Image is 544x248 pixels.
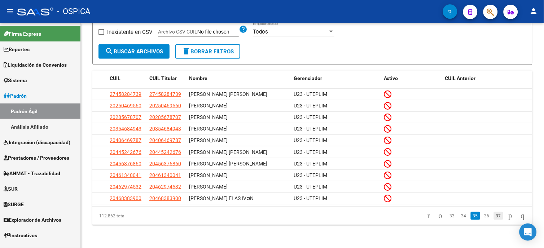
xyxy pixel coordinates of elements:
[149,195,181,201] span: 20468383900
[149,75,177,81] span: CUIL Titular
[4,76,27,84] span: Sistema
[110,103,141,108] span: 20250469560
[175,44,240,59] button: Borrar Filtros
[253,28,268,35] span: Todos
[189,103,228,108] span: [PERSON_NAME]
[149,172,181,178] span: 20461340041
[384,75,398,81] span: Activo
[149,91,181,97] span: 27458284739
[158,29,197,35] span: Archivo CSV CUIL
[6,7,14,15] mat-icon: menu
[189,149,267,155] span: [PERSON_NAME] [PERSON_NAME]
[110,91,141,97] span: 27458284739
[294,114,327,120] span: U23 - UTEPLIM
[294,161,327,167] span: U23 - UTEPLIM
[149,137,181,143] span: 20406469787
[110,126,141,132] span: 20354684943
[4,231,37,239] span: Instructivos
[98,44,170,59] button: Buscar Archivos
[189,137,228,143] span: [PERSON_NAME]
[149,184,181,190] span: 20462974532
[105,48,163,55] span: Buscar Archivos
[435,212,446,220] a: go to previous page
[189,114,228,120] span: [PERSON_NAME]
[149,103,181,108] span: 20250469560
[294,75,322,81] span: Gerenciador
[505,212,516,220] a: go to next page
[4,154,69,162] span: Prestadores / Proveedores
[186,71,291,86] datatable-header-cell: Nombre
[189,184,228,190] span: [PERSON_NAME]
[442,71,532,86] datatable-header-cell: CUIL Anterior
[92,207,179,225] div: 112.862 total
[493,210,504,222] li: page 37
[189,126,228,132] span: [PERSON_NAME]
[107,28,153,36] span: Inexistente en CSV
[57,4,90,19] span: - OSPICA
[459,212,469,220] a: 34
[294,91,327,97] span: U23 - UTEPLIM
[189,91,267,97] span: [PERSON_NAME] [PERSON_NAME]
[110,195,141,201] span: 20468383900
[291,71,381,86] datatable-header-cell: Gerenciador
[149,126,181,132] span: 20354684943
[381,71,442,86] datatable-header-cell: Activo
[189,161,267,167] span: [PERSON_NAME] [PERSON_NAME]
[189,172,228,178] span: [PERSON_NAME]
[294,126,327,132] span: U23 - UTEPLIM
[294,137,327,143] span: U23 - UTEPLIM
[470,210,481,222] li: page 35
[424,212,433,220] a: go to first page
[189,195,254,201] span: [PERSON_NAME] EL­AS IV¤N
[189,75,207,81] span: Nombre
[448,212,457,220] a: 33
[110,149,141,155] span: 20445242676
[471,212,480,220] a: 35
[294,149,327,155] span: U23 - UTEPLIM
[481,210,493,222] li: page 36
[4,92,27,100] span: Padrón
[519,223,537,241] div: Open Intercom Messenger
[458,210,470,222] li: page 34
[4,138,70,146] span: Integración (discapacidad)
[530,7,538,15] mat-icon: person
[294,195,327,201] span: U23 - UTEPLIM
[110,184,141,190] span: 20462974532
[149,114,181,120] span: 20285678707
[518,212,528,220] a: go to last page
[494,212,503,220] a: 37
[4,45,30,53] span: Reportes
[4,216,61,224] span: Explorador de Archivos
[197,29,239,35] input: Archivo CSV CUIL
[110,75,120,81] span: CUIL
[4,30,41,38] span: Firma Express
[482,212,492,220] a: 36
[110,172,141,178] span: 20461340041
[239,25,247,34] mat-icon: help
[110,161,141,167] span: 20456376860
[110,114,141,120] span: 20285678707
[445,75,476,81] span: CUIL Anterior
[4,185,18,193] span: SUR
[182,48,234,55] span: Borrar Filtros
[447,210,458,222] li: page 33
[4,169,60,177] span: ANMAT - Trazabilidad
[4,61,67,69] span: Liquidación de Convenios
[294,103,327,108] span: U23 - UTEPLIM
[294,184,327,190] span: U23 - UTEPLIM
[182,47,190,56] mat-icon: delete
[149,161,181,167] span: 20456376860
[105,47,114,56] mat-icon: search
[146,71,186,86] datatable-header-cell: CUIL Titular
[294,172,327,178] span: U23 - UTEPLIM
[107,71,146,86] datatable-header-cell: CUIL
[4,200,24,208] span: SURGE
[149,149,181,155] span: 20445242676
[110,137,141,143] span: 20406469787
